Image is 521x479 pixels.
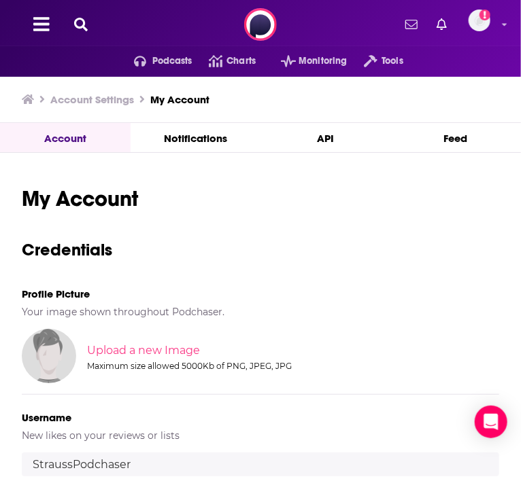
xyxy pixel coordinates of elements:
[22,287,499,300] h5: Profile Picture
[22,411,499,424] h5: Username
[469,10,499,39] a: Logged in as StraussPodchaser
[475,406,507,438] div: Open Intercom Messenger
[348,50,403,72] button: open menu
[469,10,490,31] img: User Profile
[480,10,490,20] svg: Add a profile image
[152,52,192,71] span: Podcasts
[226,52,256,71] span: Charts
[50,93,134,106] a: Account Settings
[265,50,348,72] button: open menu
[400,13,423,36] a: Show notifications dropdown
[22,185,499,212] h1: My Account
[382,52,403,71] span: Tools
[299,52,347,71] span: Monitoring
[22,329,76,383] img: Your profile image
[22,453,499,476] input: username
[131,123,261,152] a: Notifications
[22,429,499,442] h5: New likes on your reviews or lists
[22,239,499,260] h3: Credentials
[150,93,209,106] a: My Account
[244,8,277,41] img: Podchaser - Follow, Share and Rate Podcasts
[118,50,192,72] button: open menu
[260,123,391,152] a: API
[22,306,499,318] h5: Your image shown throughout Podchaser.
[469,10,490,31] span: Logged in as StraussPodchaser
[192,50,256,72] a: Charts
[87,361,497,371] div: Maximum size allowed 5000Kb of PNG, JPEG, JPG
[431,13,452,36] a: Show notifications dropdown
